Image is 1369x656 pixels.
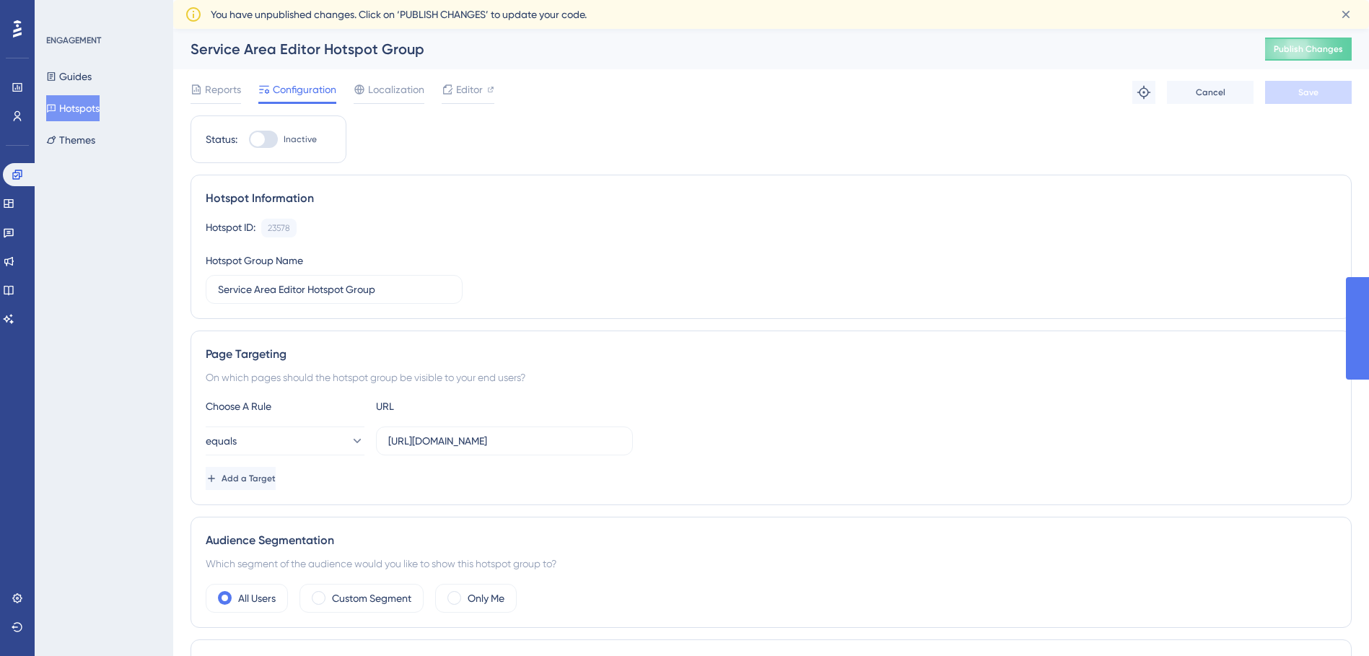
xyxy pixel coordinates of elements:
button: Themes [46,127,95,153]
div: Service Area Editor Hotspot Group [191,39,1229,59]
span: Add a Target [222,473,276,484]
div: Page Targeting [206,346,1337,363]
label: Only Me [468,590,504,607]
button: Publish Changes [1265,38,1352,61]
span: Localization [368,81,424,98]
button: Save [1265,81,1352,104]
div: Audience Segmentation [206,532,1337,549]
span: Cancel [1196,87,1225,98]
label: All Users [238,590,276,607]
div: Hotspot Group Name [206,252,303,269]
button: equals [206,427,364,455]
button: Hotspots [46,95,100,121]
div: Hotspot ID: [206,219,255,237]
div: Hotspot Information [206,190,1337,207]
button: Guides [46,64,92,89]
div: Status: [206,131,237,148]
input: yourwebsite.com/path [388,433,621,449]
span: You have unpublished changes. Click on ‘PUBLISH CHANGES’ to update your code. [211,6,587,23]
span: equals [206,432,237,450]
div: Choose A Rule [206,398,364,415]
div: On which pages should the hotspot group be visible to your end users? [206,369,1337,386]
span: Inactive [284,134,317,145]
div: Which segment of the audience would you like to show this hotspot group to? [206,555,1337,572]
div: ENGAGEMENT [46,35,101,46]
label: Custom Segment [332,590,411,607]
span: Reports [205,81,241,98]
button: Cancel [1167,81,1254,104]
input: Type your Hotspot Group Name here [218,281,450,297]
button: Add a Target [206,467,276,490]
iframe: UserGuiding AI Assistant Launcher [1308,599,1352,642]
span: Publish Changes [1274,43,1343,55]
span: Editor [456,81,483,98]
span: Configuration [273,81,336,98]
span: Save [1298,87,1318,98]
div: 23578 [268,222,290,234]
div: URL [376,398,535,415]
